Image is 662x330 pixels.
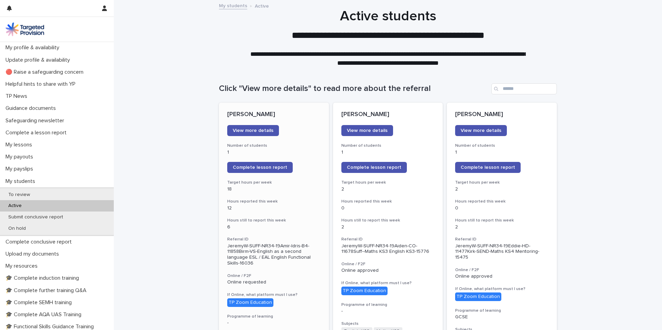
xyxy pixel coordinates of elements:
p: 🎓 Complete further training Q&A [3,287,92,294]
p: My resources [3,263,43,269]
span: View more details [233,128,273,133]
h1: Active students [219,8,557,24]
h3: Hours reported this week [341,199,435,204]
p: 0 [341,205,435,211]
p: 1 [227,149,321,155]
h3: Target hours per week [227,180,321,185]
h3: Online / F2F [227,273,321,279]
p: JeremyW-SUFF-NR34-19Amir-Idris-B4-11858Birm-VS-English as a second language ESL / EAL English Fun... [227,243,321,266]
p: Online requested [227,279,321,285]
p: 18 [227,186,321,192]
a: View more details [227,125,279,136]
a: View more details [341,125,393,136]
h3: Hours reported this week [227,199,321,204]
h3: Hours reported this week [455,199,549,204]
h3: Number of students [341,143,435,148]
p: 2 [455,186,549,192]
h3: If Online, what platform must I use? [455,286,549,292]
p: 2 [341,186,435,192]
h3: Referral ID [455,237,549,242]
p: 🎓 Functional Skills Guidance Training [3,323,99,330]
h3: Hours still to report this week [455,218,549,223]
p: My lessons [3,142,38,148]
p: Complete a lesson report [3,130,72,136]
p: Guidance documents [3,105,61,112]
p: 🔴 Raise a safeguarding concern [3,69,89,75]
p: Complete conclusive report [3,239,77,245]
a: Complete lesson report [227,162,293,173]
h3: Target hours per week [341,180,435,185]
img: M5nRWzHhSzIhMunXDL62 [6,22,44,36]
h3: Online / F2F [455,267,549,273]
h3: Online / F2F [341,261,435,267]
p: My payouts [3,154,39,160]
h3: If Online, what platform must I use? [341,280,435,286]
p: GCSE [455,314,549,320]
h1: Click "View more details" to read more about the referral [219,84,489,94]
h3: Hours still to report this week [341,218,435,223]
h3: Hours still to report this week [227,218,321,223]
h3: Number of students [455,143,549,148]
p: My students [3,178,41,185]
span: View more details [461,128,501,133]
h3: Referral ID [227,237,321,242]
h3: Programme of learning [455,308,549,313]
p: [PERSON_NAME] [227,111,321,118]
p: Online approved [455,274,549,279]
p: My payslips [3,166,39,172]
p: - [341,308,435,314]
p: [PERSON_NAME] [341,111,435,118]
h3: Programme of learning [227,314,321,319]
div: TP Zoom Education [455,292,501,301]
p: 0 [455,205,549,211]
p: Active [255,2,269,9]
p: 🎓 Complete induction training [3,275,84,281]
h3: Subjects [341,321,435,327]
h3: Target hours per week [455,180,549,185]
h3: Programme of learning [341,302,435,308]
a: Complete lesson report [341,162,407,173]
p: JeremyW-SUFF-NR34-19Eddie-HD-11477Kirk-SEND-Maths KS4 Mentoring-15475 [455,243,549,260]
p: [PERSON_NAME] [455,111,549,118]
input: Search [491,83,557,94]
a: View more details [455,125,507,136]
p: 6 [227,224,321,230]
p: To review [3,192,36,198]
p: TP News [3,93,33,100]
p: 1 [455,149,549,155]
p: 🎓 Complete SEMH training [3,299,77,306]
p: Update profile & availability [3,57,76,63]
span: Complete lesson report [461,165,515,170]
span: View more details [347,128,388,133]
p: On hold [3,226,31,231]
p: Upload my documents [3,251,64,257]
p: 1 [341,149,435,155]
p: Helpful hints to share with YP [3,81,81,87]
a: My students [219,1,247,9]
h3: If Online, what platform must I use? [227,292,321,298]
div: TP Zoom Education [341,287,388,295]
span: Complete lesson report [233,165,287,170]
p: Safeguarding newsletter [3,117,70,124]
a: Complete lesson report [455,162,521,173]
p: JeremyW-SUFF-NR34-19Aiden-CO-11678Suff--Maths KS3 English KS3-15776 [341,243,435,255]
p: Active [3,203,27,209]
h3: Number of students [227,143,321,148]
p: My profile & availability [3,44,65,51]
p: 2 [455,224,549,230]
div: TP Zoom Education [227,298,273,307]
span: Complete lesson report [347,165,401,170]
h3: Referral ID [341,237,435,242]
p: - [227,320,321,326]
p: 12 [227,205,321,211]
p: 🎓 Complete AQA UAS Training [3,311,87,318]
p: Submit conclusive report [3,214,69,220]
p: Online approved [341,268,435,274]
p: 2 [341,224,435,230]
